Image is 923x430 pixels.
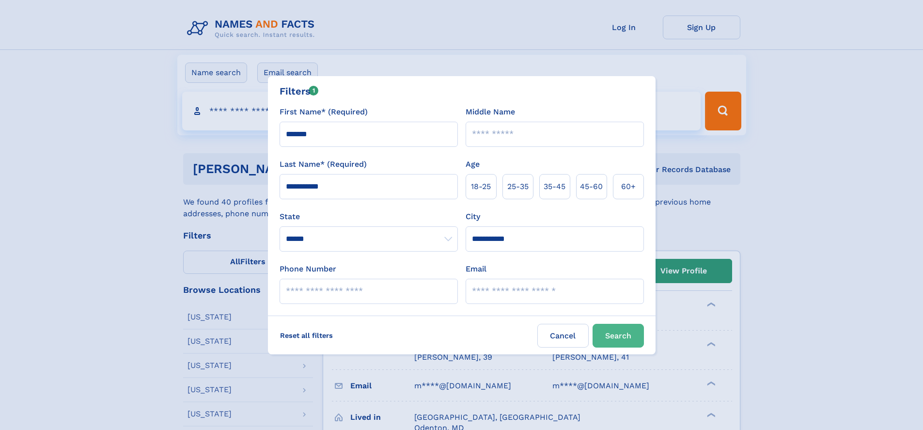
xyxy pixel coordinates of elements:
[274,324,339,347] label: Reset all filters
[593,324,644,348] button: Search
[280,211,458,223] label: State
[466,263,486,275] label: Email
[537,324,589,348] label: Cancel
[507,181,529,192] span: 25‑35
[544,181,565,192] span: 35‑45
[280,106,368,118] label: First Name* (Required)
[466,159,480,170] label: Age
[466,211,480,223] label: City
[621,181,636,192] span: 60+
[466,106,515,118] label: Middle Name
[580,181,603,192] span: 45‑60
[280,84,319,98] div: Filters
[471,181,491,192] span: 18‑25
[280,159,367,170] label: Last Name* (Required)
[280,263,336,275] label: Phone Number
